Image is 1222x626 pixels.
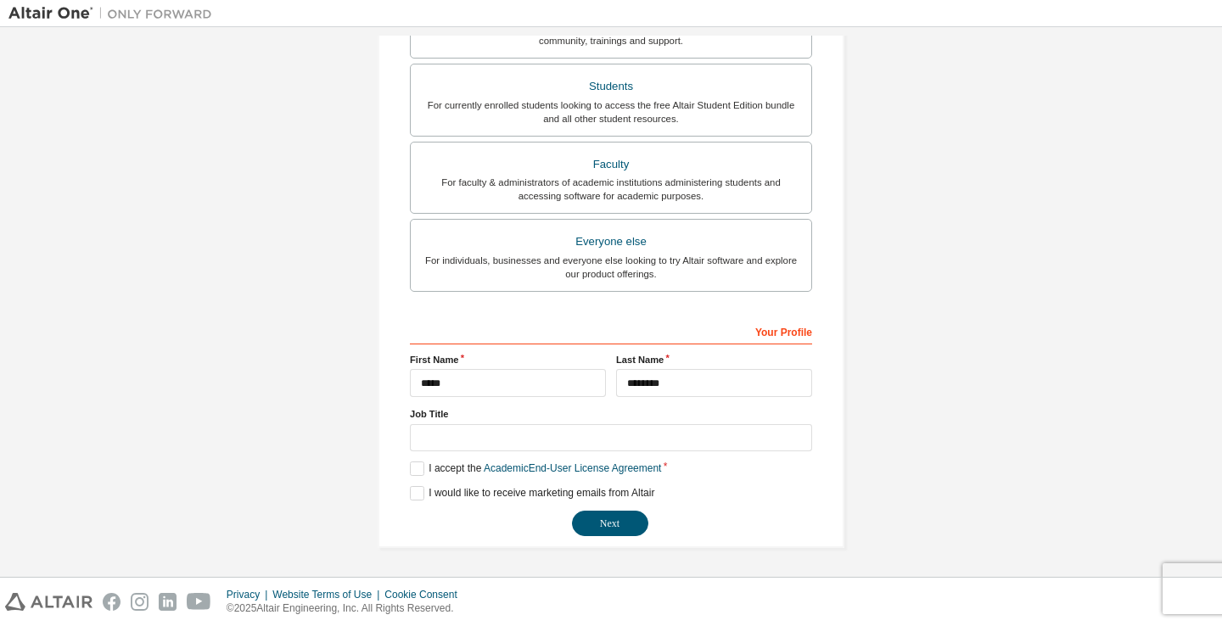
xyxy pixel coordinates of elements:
[421,75,801,98] div: Students
[421,230,801,254] div: Everyone else
[384,588,467,601] div: Cookie Consent
[131,593,149,611] img: instagram.svg
[484,462,661,474] a: Academic End-User License Agreement
[8,5,221,22] img: Altair One
[187,593,211,611] img: youtube.svg
[410,407,812,421] label: Job Title
[421,254,801,281] div: For individuals, businesses and everyone else looking to try Altair software and explore our prod...
[227,588,272,601] div: Privacy
[5,593,92,611] img: altair_logo.svg
[421,153,801,176] div: Faculty
[410,486,654,500] label: I would like to receive marketing emails from Altair
[410,461,661,476] label: I accept the
[616,353,812,366] label: Last Name
[421,98,801,126] div: For currently enrolled students looking to access the free Altair Student Edition bundle and all ...
[103,593,121,611] img: facebook.svg
[421,176,801,203] div: For faculty & administrators of academic institutions administering students and accessing softwa...
[572,511,648,536] button: Next
[272,588,384,601] div: Website Terms of Use
[410,317,812,344] div: Your Profile
[227,601,468,616] p: © 2025 Altair Engineering, Inc. All Rights Reserved.
[159,593,177,611] img: linkedin.svg
[410,353,606,366] label: First Name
